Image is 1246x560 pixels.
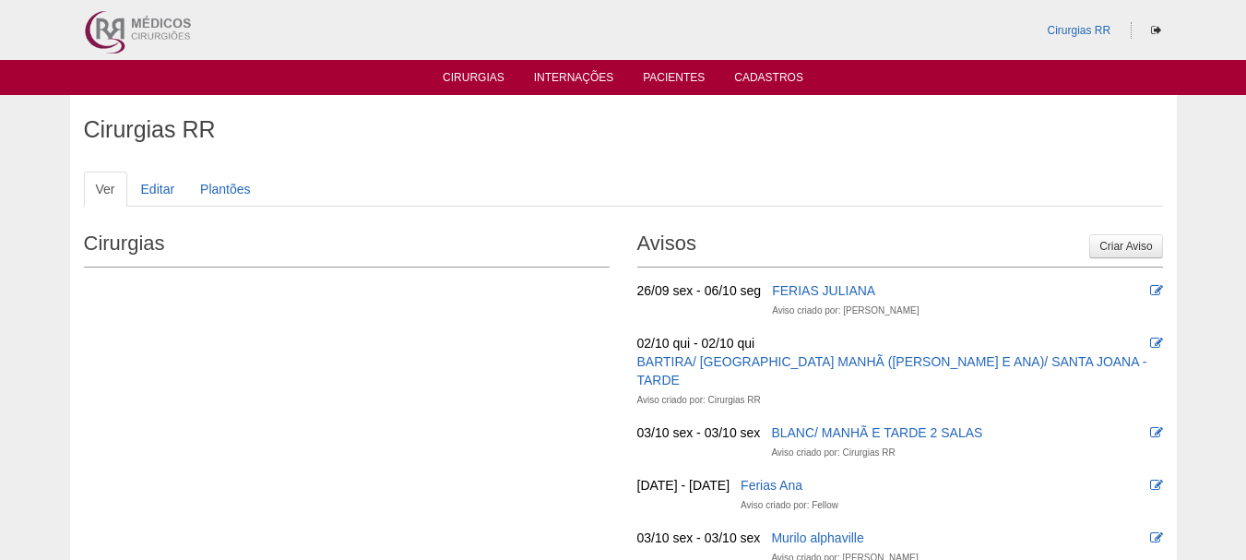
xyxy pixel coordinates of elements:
a: Cirurgias RR [1047,24,1110,37]
a: Murilo alphaville [771,530,863,545]
h1: Cirurgias RR [84,118,1163,141]
div: Aviso criado por: Fellow [741,496,838,515]
div: Aviso criado por: [PERSON_NAME] [772,302,919,320]
i: Editar [1150,337,1163,350]
a: Ferias Ana [741,478,802,493]
a: Cirurgias [443,71,504,89]
a: BLANC/ MANHÃ E TARDE 2 SALAS [771,425,982,440]
a: Internações [534,71,614,89]
i: Editar [1150,531,1163,544]
i: Editar [1150,284,1163,297]
a: Plantões [188,172,262,207]
a: Criar Aviso [1089,234,1162,258]
div: 03/10 sex - 03/10 sex [637,529,761,547]
i: Sair [1151,25,1161,36]
div: Aviso criado por: Cirurgias RR [771,444,895,462]
a: Cadastros [734,71,803,89]
a: BARTIRA/ [GEOGRAPHIC_DATA] MANHÃ ([PERSON_NAME] E ANA)/ SANTA JOANA -TARDE [637,354,1147,387]
h2: Cirurgias [84,225,610,268]
h2: Avisos [637,225,1163,268]
div: [DATE] - [DATE] [637,476,730,494]
i: Editar [1150,479,1163,492]
div: Aviso criado por: Cirurgias RR [637,391,761,410]
div: 26/09 sex - 06/10 seg [637,281,762,300]
i: Editar [1150,426,1163,439]
div: 03/10 sex - 03/10 sex [637,423,761,442]
div: 02/10 qui - 02/10 qui [637,334,755,352]
a: Editar [129,172,187,207]
a: FERIAS JULIANA [772,283,875,298]
a: Ver [84,172,127,207]
a: Pacientes [643,71,705,89]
